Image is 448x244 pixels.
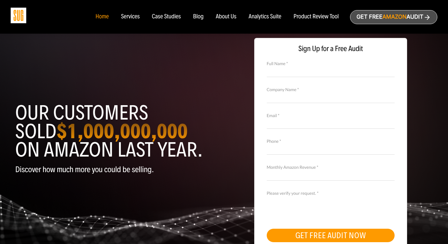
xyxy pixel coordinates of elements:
a: Analytics Suite [249,13,281,20]
input: Full Name * [267,66,395,77]
a: Home [96,13,109,20]
img: Sug [11,8,26,23]
a: Product Review Tool [294,13,339,20]
input: Contact Number * [267,144,395,155]
a: Blog [193,13,204,20]
span: Amazon [382,14,406,20]
strong: $1,000,000,000 [56,119,188,144]
label: Email * [267,112,395,119]
a: Case Studies [152,13,181,20]
button: GET FREE AUDIT NOW [267,229,395,242]
a: About Us [216,13,237,20]
input: Company Name * [267,92,395,103]
label: Please verify your request. * [267,190,395,197]
h1: Our customers sold on Amazon last year. [15,104,219,159]
p: Discover how much more you could be selling. [15,165,219,174]
label: Phone * [267,138,395,145]
a: Get freeAmazonAudit [350,10,437,24]
iframe: reCAPTCHA [267,196,359,220]
label: Monthly Amazon Revenue * [267,164,395,171]
label: Full Name * [267,60,395,67]
span: Sign Up for a Free Audit [261,44,401,53]
input: Monthly Amazon Revenue * [267,170,395,181]
input: Email * [267,118,395,129]
a: Services [121,13,139,20]
label: Company Name * [267,86,395,93]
